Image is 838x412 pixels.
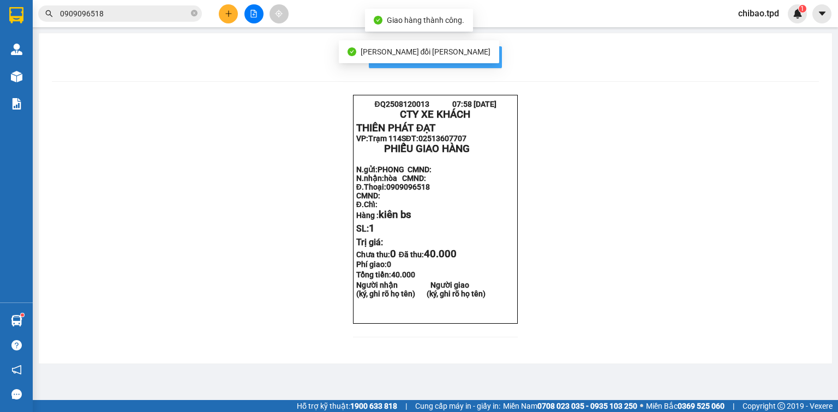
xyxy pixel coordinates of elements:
span: Hỗ trợ kỹ thuật: [297,400,397,412]
strong: CTY XE KHÁCH [47,14,117,26]
span: check-circle [348,47,356,56]
span: Cung cấp máy in - giấy in: [415,400,500,412]
strong: Phí giao: [356,260,391,269]
span: PHONG CMND: [378,165,432,174]
span: hòa CMND: [384,174,426,183]
span: 07:01 [98,5,118,14]
button: file-add [244,4,264,23]
span: 02513607707 [418,134,466,143]
span: 40.000 [391,270,415,279]
span: | [733,400,734,412]
strong: 1900 633 818 [350,402,397,410]
input: Tìm tên, số ĐT hoặc mã đơn [60,8,189,20]
span: Tổng tiền: [356,270,415,279]
span: close-circle [191,10,197,16]
img: warehouse-icon [11,44,22,55]
span: 0909096518 [386,183,430,191]
strong: VP: SĐT: [356,134,466,143]
span: search [45,10,53,17]
button: caret-down [812,4,831,23]
span: copyright [777,402,785,410]
strong: N.nhận: [3,79,82,96]
span: 0 [387,260,391,269]
span: notification [11,365,22,375]
strong: 0369 525 060 [678,402,725,410]
span: SL: [356,223,375,234]
sup: 1 [799,5,806,13]
strong: VP: SĐT: [3,39,113,48]
span: Miền Nam [503,400,637,412]
span: TP2508120017 [22,5,75,14]
strong: Chưa thu: Đã thu: [356,250,457,259]
span: nk [PERSON_NAME] CMND: [25,70,120,79]
img: warehouse-icon [11,315,22,326]
strong: Người nhận Người giao [356,281,469,289]
strong: Hàng : [356,211,411,220]
span: Miền Bắc [646,400,725,412]
span: 02513608553 [65,39,113,48]
span: [PERSON_NAME] đổi [PERSON_NAME] [361,47,491,56]
span: [DATE] [474,100,496,108]
span: aim [275,10,283,17]
strong: N.nhận: [356,174,426,183]
span: 07:58 [452,100,472,108]
strong: 0708 023 035 - 0935 103 250 [537,402,637,410]
span: Trị giá: [356,237,383,247]
img: solution-icon [11,98,22,110]
span: close-circle [191,9,197,19]
span: plus [225,10,232,17]
span: ⚪️ [640,404,643,408]
strong: THIÊN PHÁT ĐẠT [356,122,435,134]
img: icon-new-feature [793,9,803,19]
img: logo-vxr [9,7,23,23]
span: file-add [250,10,258,17]
button: plus [219,4,238,23]
span: kiên bs [379,209,411,221]
strong: THIÊN PHÁT ĐẠT [3,27,82,39]
span: ĐQ2508120013 [374,100,429,108]
span: message [11,389,22,399]
span: 0 [390,248,396,260]
span: 40.000 [424,248,457,260]
span: [DATE] [119,5,142,14]
strong: CMND: [356,191,380,200]
strong: (ký, ghi rõ họ tên) (ký, ghi rõ họ tên) [356,289,486,298]
img: warehouse-icon [11,71,22,82]
strong: N.gửi: [3,70,120,79]
strong: CTY XE KHÁCH [400,108,470,120]
span: check-circle [374,16,382,25]
span: Giao hàng thành công. [387,16,464,25]
span: IPS dental lab CMND: [3,79,82,96]
span: question-circle [11,340,22,350]
span: PHIẾU GIAO HÀNG [31,48,117,60]
span: Trạm 128 [15,39,49,48]
span: PHIẾU GIAO HÀNG [384,143,470,155]
span: 1 [369,222,375,234]
strong: N.gửi: [356,165,432,174]
span: | [405,400,407,412]
span: 1 [800,5,804,13]
button: aim [270,4,289,23]
strong: Đ.Thoại: [356,183,430,191]
span: Trạm 114 [368,134,402,143]
span: caret-down [817,9,827,19]
strong: Đ.Chỉ: [356,200,378,209]
span: chibao.tpd [729,7,788,20]
sup: 1 [21,313,24,317]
